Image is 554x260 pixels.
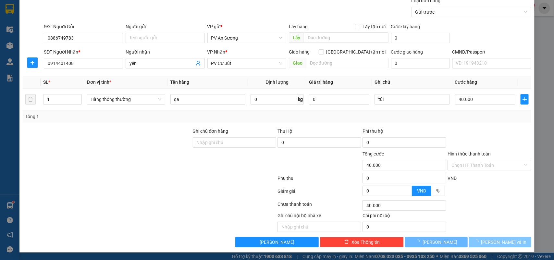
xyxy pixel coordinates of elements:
[375,94,449,105] input: Ghi Chú
[196,61,201,66] span: user-add
[415,7,528,17] span: Gửi trước
[351,239,380,246] span: Xóa Thông tin
[22,47,41,51] span: PV An Sương
[391,24,420,29] label: Cước lấy hàng
[391,49,423,55] label: Cước giao hàng
[65,45,82,49] span: PV Đắk Sắk
[170,80,190,85] span: Tên hàng
[207,49,226,55] span: VP Nhận
[372,76,452,89] th: Ghi chú
[50,45,60,55] span: Nơi nhận:
[87,80,111,85] span: Đơn vị tính
[309,80,333,85] span: Giá trị hàng
[193,137,277,148] input: Ghi chú đơn hàng
[28,60,37,65] span: plus
[448,176,457,181] span: VND
[474,240,481,244] span: loading
[304,32,388,43] input: Dọc đường
[44,23,123,30] div: SĐT Người Gửi
[415,240,423,244] span: loading
[423,239,457,246] span: [PERSON_NAME]
[91,94,161,104] span: Hàng thông thường
[363,151,384,156] span: Tổng cước
[260,239,294,246] span: [PERSON_NAME]
[436,188,439,193] span: %
[43,80,48,85] span: SL
[289,32,304,43] span: Lấy
[309,94,369,105] input: 0
[22,39,75,44] strong: BIÊN NHẬN GỬI HÀNG HOÁ
[360,23,388,30] span: Lấy tận nơi
[193,129,228,134] label: Ghi chú đơn hàng
[25,94,36,105] button: delete
[320,237,404,247] button: deleteXóa Thông tin
[391,33,450,43] input: Cước lấy hàng
[289,24,308,29] span: Lấy hàng
[289,58,306,68] span: Giao
[363,128,446,137] div: Phí thu hộ
[521,94,529,105] button: plus
[306,58,388,68] input: Dọc đường
[235,237,319,247] button: [PERSON_NAME]
[452,48,532,56] div: CMND/Passport
[277,222,361,232] input: Nhập ghi chú
[126,48,205,56] div: Người nhận
[455,80,477,85] span: Cước hàng
[25,113,214,120] div: Tổng: 1
[6,45,13,55] span: Nơi gửi:
[170,94,245,105] input: VD: Bàn, Ghế
[363,212,446,222] div: Chi phí nội bộ
[297,94,304,105] span: kg
[521,97,528,102] span: plus
[405,237,467,247] button: [PERSON_NAME]
[44,48,123,56] div: SĐT Người Nhận
[17,10,53,35] strong: CÔNG TY TNHH [GEOGRAPHIC_DATA] 214 QL13 - P.26 - Q.BÌNH THẠNH - TP HCM 1900888606
[207,23,287,30] div: VP gửi
[469,237,531,247] button: [PERSON_NAME] và In
[417,188,426,193] span: VND
[448,151,491,156] label: Hình thức thanh toán
[211,58,283,68] span: PV Cư Jút
[265,80,289,85] span: Định lượng
[62,29,92,34] span: 15:13:15 [DATE]
[277,129,292,134] span: Thu Hộ
[277,188,362,199] div: Giảm giá
[324,48,388,56] span: [GEOGRAPHIC_DATA] tận nơi
[211,33,283,43] span: PV An Sương
[65,24,92,29] span: AS08250066
[6,15,15,31] img: logo
[289,49,310,55] span: Giao hàng
[391,58,450,68] input: Cước giao hàng
[126,23,205,30] div: Người gửi
[344,240,349,245] span: delete
[277,201,362,212] div: Chưa thanh toán
[277,212,361,222] div: Ghi chú nội bộ nhà xe
[27,57,38,68] button: plus
[481,239,527,246] span: [PERSON_NAME] và In
[277,175,362,186] div: Phụ thu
